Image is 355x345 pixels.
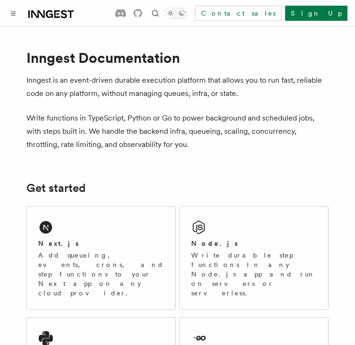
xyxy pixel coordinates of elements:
[26,74,329,100] p: Inngest is an event-driven durable execution platform that allows you to run fast, reliable code ...
[179,206,329,310] a: Node.jsWrite durable step functions in any Node.js app and run on servers or serverless.
[26,112,329,151] p: Write functions in TypeScript, Python or Go to power background and scheduled jobs, with steps bu...
[195,6,281,21] a: Contact sales
[191,250,317,298] p: Write durable step functions in any Node.js app and run on servers or serverless.
[26,49,329,66] h1: Inngest Documentation
[165,8,187,19] button: Toggle dark mode
[26,206,176,310] a: Next.jsAdd queueing, events, crons, and step functions to your Next app on any cloud provider.
[150,8,161,19] button: Find something...
[26,181,85,195] a: Get started
[38,250,164,298] p: Add queueing, events, crons, and step functions to your Next app on any cloud provider.
[8,8,19,19] button: Toggle navigation
[285,6,347,21] a: Sign Up
[191,239,238,248] h2: Node.js
[38,239,79,248] h2: Next.js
